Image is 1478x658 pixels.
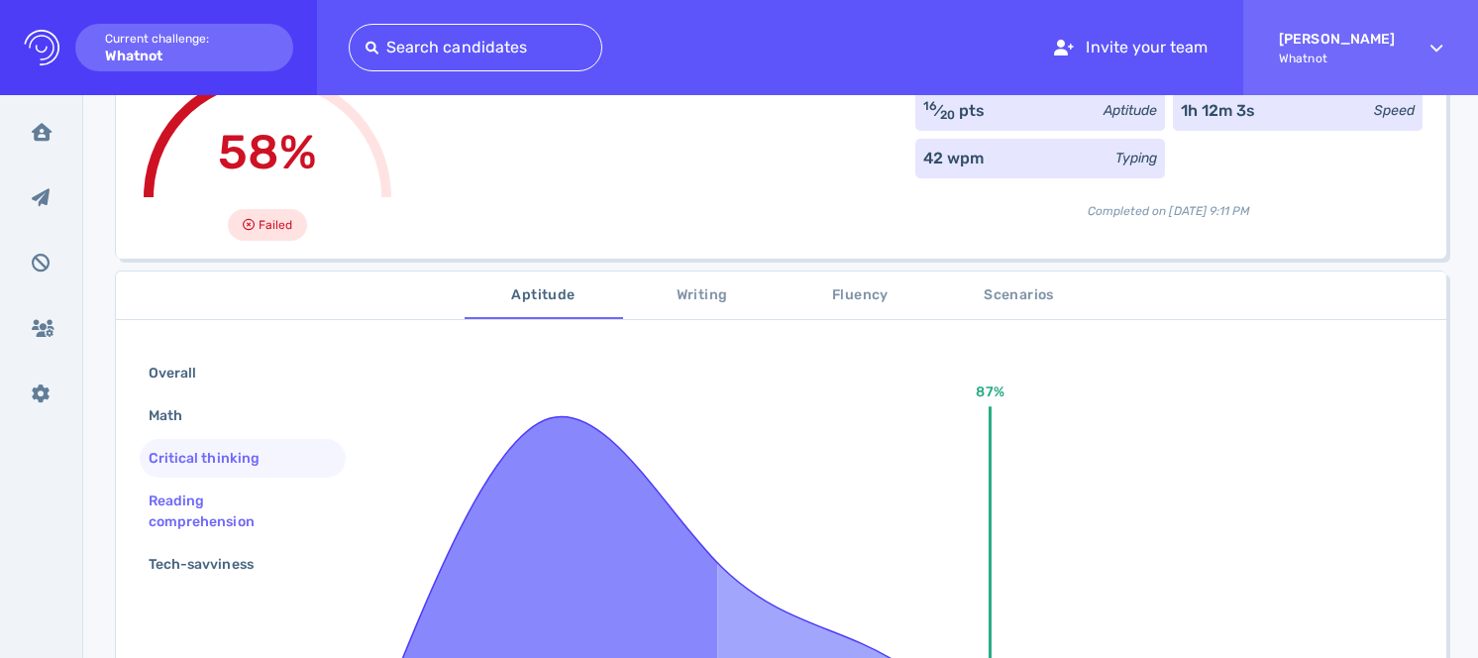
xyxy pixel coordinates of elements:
[218,124,316,180] span: 58%
[1374,100,1415,121] div: Speed
[1279,52,1395,65] span: Whatnot
[145,401,206,430] div: Math
[923,99,986,123] div: ⁄ pts
[145,550,277,579] div: Tech-savviness
[1181,99,1255,123] div: 1h 12m 3s
[952,283,1087,308] span: Scenarios
[915,186,1423,220] div: Completed on [DATE] 9:11 PM
[1115,148,1157,168] div: Typing
[476,283,611,308] span: Aptitude
[1104,100,1157,121] div: Aptitude
[923,147,984,170] div: 42 wpm
[793,283,928,308] span: Fluency
[940,108,955,122] sub: 20
[1279,31,1395,48] strong: [PERSON_NAME]
[145,359,220,387] div: Overall
[145,444,283,473] div: Critical thinking
[635,283,770,308] span: Writing
[259,213,292,237] span: Failed
[923,99,937,113] sup: 16
[977,384,1004,400] text: 87%
[145,487,325,536] div: Reading comprehension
